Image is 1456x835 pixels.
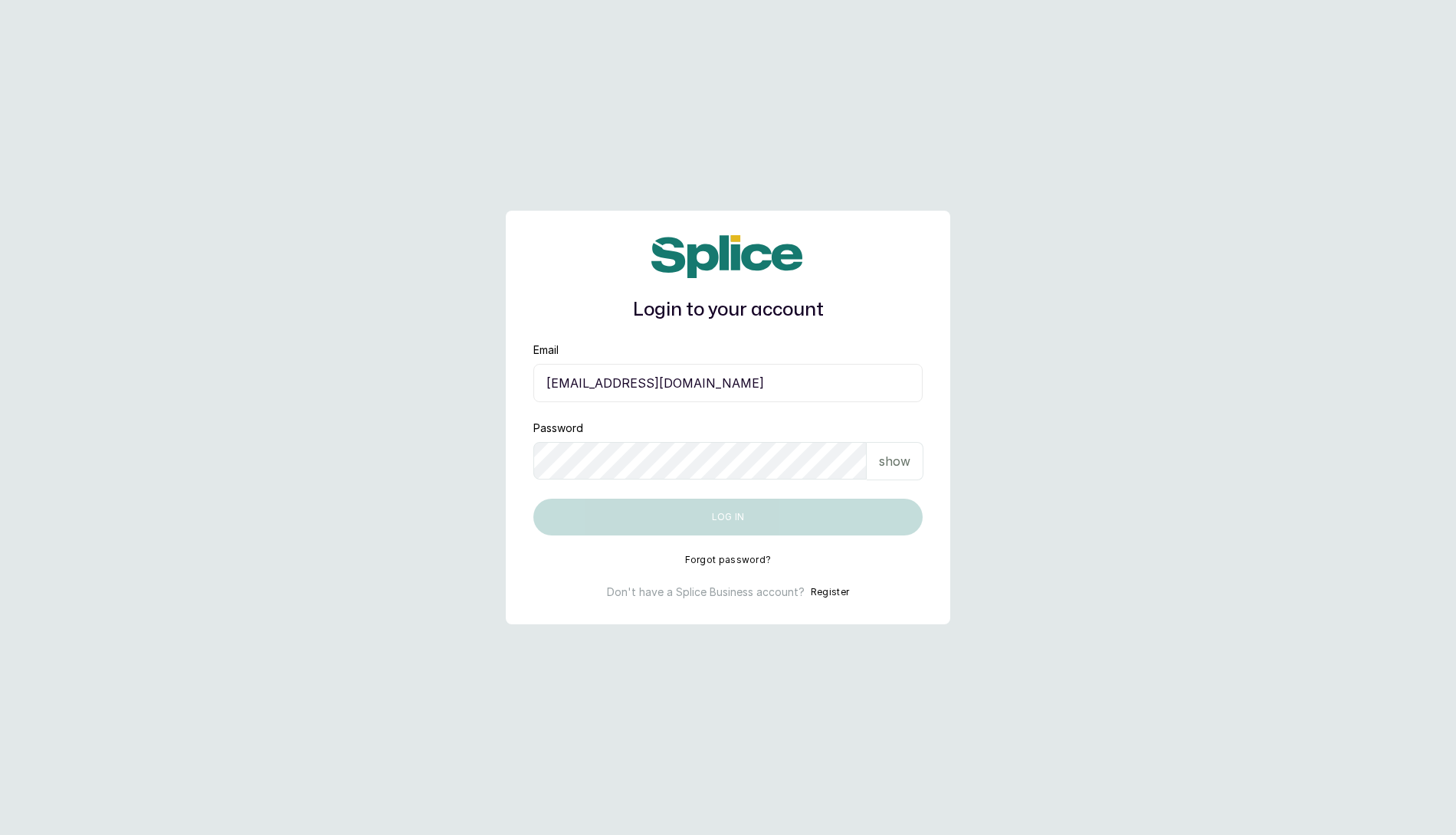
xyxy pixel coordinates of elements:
input: email@acme.com [533,364,923,402]
h1: Login to your account [533,296,923,324]
p: show [879,452,910,470]
p: Don't have a Splice Business account? [607,584,805,600]
label: Password [533,421,583,436]
button: Log in [533,499,923,535]
button: Register [811,584,849,600]
label: Email [533,342,559,358]
button: Forgot password? [685,554,772,566]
